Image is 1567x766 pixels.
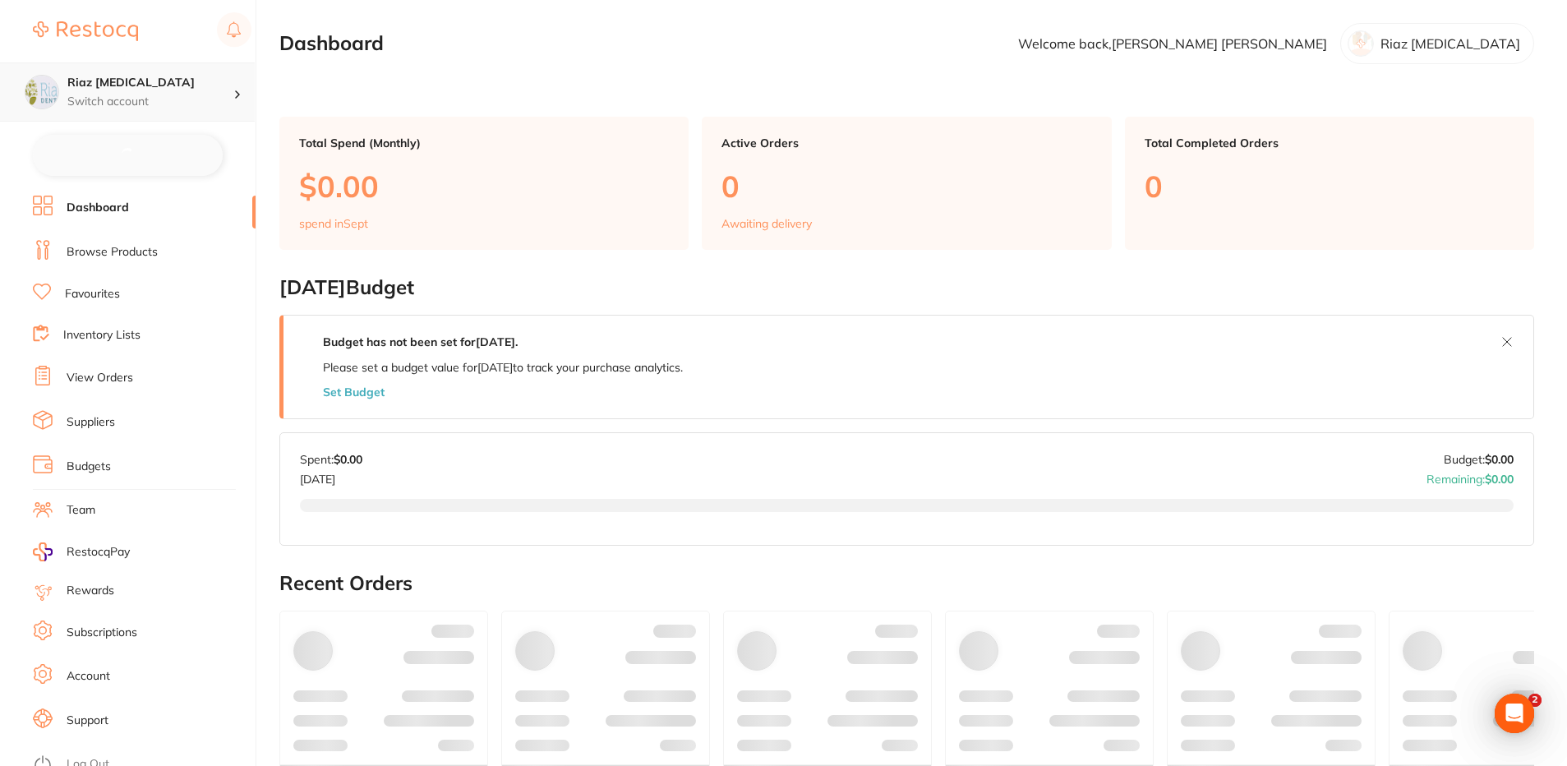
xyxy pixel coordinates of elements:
div: Open Intercom Messenger [1495,694,1534,733]
a: Support [67,713,108,729]
p: $0.00 [299,169,669,203]
p: [DATE] [300,466,362,486]
p: Active Orders [721,136,1091,150]
a: Subscriptions [67,625,137,641]
p: Total Completed Orders [1145,136,1514,150]
p: Spent: [300,453,362,466]
a: Total Spend (Monthly)$0.00spend inSept [279,117,689,250]
span: RestocqPay [67,544,130,561]
p: Riaz [MEDICAL_DATA] [1380,36,1520,51]
a: Team [67,502,95,519]
p: 0 [1145,169,1514,203]
p: 0 [721,169,1091,203]
a: Restocq Logo [33,12,138,50]
strong: Budget has not been set for [DATE] . [323,335,518,349]
img: Restocq Logo [33,21,138,41]
a: Account [67,668,110,685]
strong: $0.00 [1485,472,1514,487]
h2: Recent Orders [279,572,1534,595]
a: Total Completed Orders0 [1125,117,1534,250]
span: 2 [1528,694,1542,707]
p: Total Spend (Monthly) [299,136,669,150]
a: RestocqPay [33,542,130,561]
a: Favourites [65,286,120,302]
h2: Dashboard [279,32,384,55]
a: View Orders [67,370,133,386]
h2: [DATE] Budget [279,276,1534,299]
a: Dashboard [67,200,129,216]
a: Rewards [67,583,114,599]
p: Remaining: [1426,466,1514,486]
p: spend in Sept [299,217,368,230]
img: Riaz Dental Surgery [25,76,58,108]
p: Welcome back, [PERSON_NAME] [PERSON_NAME] [1018,36,1327,51]
a: Budgets [67,459,111,475]
h4: Riaz Dental Surgery [67,75,233,91]
img: RestocqPay [33,542,53,561]
strong: $0.00 [1485,452,1514,467]
a: Browse Products [67,244,158,261]
p: Awaiting delivery [721,217,812,230]
a: Inventory Lists [63,327,141,344]
button: Set Budget [323,385,385,399]
strong: $0.00 [334,452,362,467]
a: Suppliers [67,414,115,431]
p: Please set a budget value for [DATE] to track your purchase analytics. [323,361,683,374]
a: Active Orders0Awaiting delivery [702,117,1111,250]
p: Switch account [67,94,233,110]
p: Budget: [1444,453,1514,466]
